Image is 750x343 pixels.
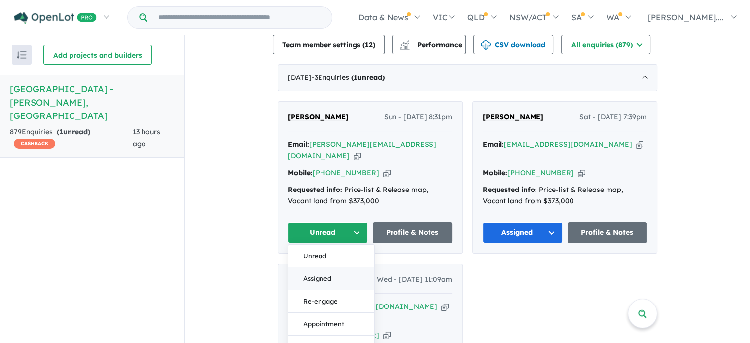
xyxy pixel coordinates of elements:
[561,35,650,54] button: All enquiries (879)
[288,222,368,243] button: Unread
[273,35,385,54] button: Team member settings (12)
[392,35,466,54] button: Performance
[383,168,391,178] button: Copy
[288,267,374,290] button: Assigned
[483,185,537,194] strong: Requested info:
[400,43,410,50] img: bar-chart.svg
[483,168,507,177] strong: Mobile:
[354,151,361,161] button: Copy
[483,184,647,208] div: Price-list & Release map, Vacant land from $373,000
[288,113,349,121] span: [PERSON_NAME]
[288,168,313,177] strong: Mobile:
[43,45,152,65] button: Add projects and builders
[507,168,574,177] a: [PHONE_NUMBER]
[149,7,330,28] input: Try estate name, suburb, builder or developer
[579,112,647,123] span: Sat - [DATE] 7:39pm
[313,168,379,177] a: [PHONE_NUMBER]
[400,40,409,46] img: line-chart.svg
[278,64,657,92] div: [DATE]
[288,184,452,208] div: Price-list & Release map, Vacant land from $373,000
[10,126,133,150] div: 879 Enquir ies
[401,40,462,49] span: Performance
[288,245,374,267] button: Unread
[636,139,643,150] button: Copy
[578,168,585,178] button: Copy
[473,35,553,54] button: CSV download
[483,140,504,149] strong: Email:
[133,127,160,148] span: 13 hours ago
[441,302,449,312] button: Copy
[384,112,452,123] span: Sun - [DATE] 8:31pm
[483,222,563,243] button: Assigned
[14,139,55,149] span: CASHBACK
[288,185,342,194] strong: Requested info:
[365,40,373,49] span: 12
[57,127,90,136] strong: ( unread)
[373,222,453,243] a: Profile & Notes
[10,82,175,122] h5: [GEOGRAPHIC_DATA] - [PERSON_NAME] , [GEOGRAPHIC_DATA]
[288,313,374,336] button: Appointment
[288,112,349,123] a: [PERSON_NAME]
[288,140,436,160] a: [PERSON_NAME][EMAIL_ADDRESS][DOMAIN_NAME]
[483,112,543,123] a: [PERSON_NAME]
[351,73,385,82] strong: ( unread)
[354,73,357,82] span: 1
[568,222,647,243] a: Profile & Notes
[17,51,27,59] img: sort.svg
[288,140,309,149] strong: Email:
[14,12,97,24] img: Openlot PRO Logo White
[648,12,724,22] span: [PERSON_NAME]....
[383,330,391,341] button: Copy
[377,274,452,286] span: Wed - [DATE] 11:09am
[504,140,632,149] a: [EMAIL_ADDRESS][DOMAIN_NAME]
[288,290,374,313] button: Re-engage
[312,73,385,82] span: - 3 Enquir ies
[483,113,543,121] span: [PERSON_NAME]
[59,127,63,136] span: 1
[481,40,491,50] img: download icon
